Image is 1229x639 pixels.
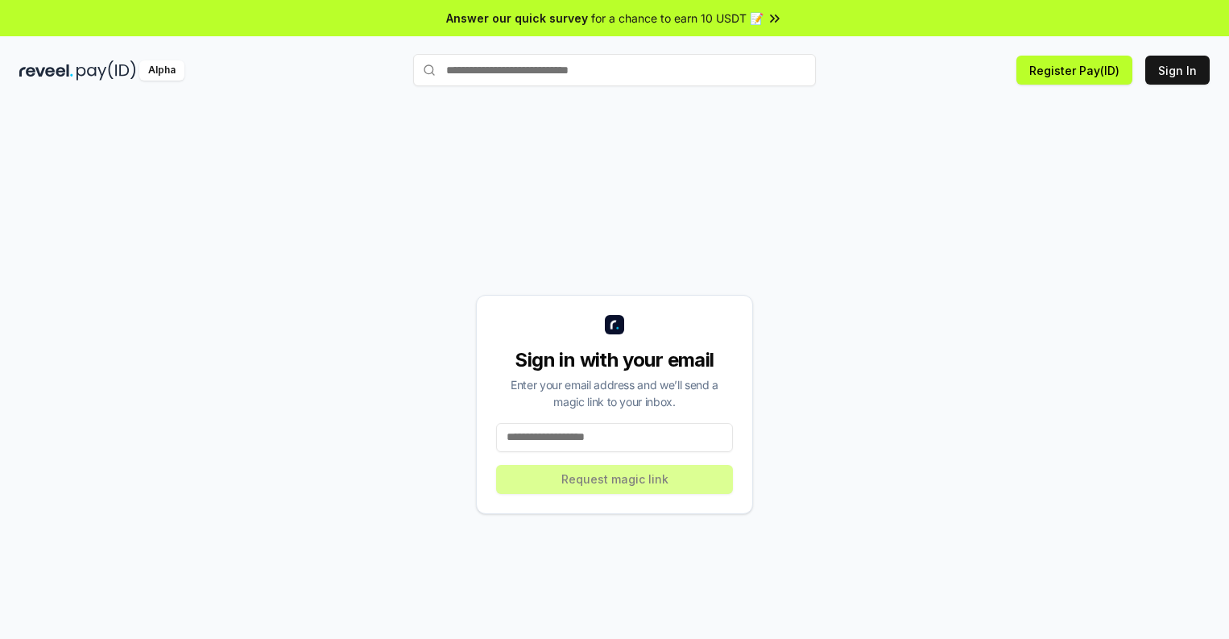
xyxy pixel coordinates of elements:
div: Enter your email address and we’ll send a magic link to your inbox. [496,376,733,410]
span: for a chance to earn 10 USDT 📝 [591,10,763,27]
img: pay_id [77,60,136,81]
button: Register Pay(ID) [1016,56,1132,85]
div: Alpha [139,60,184,81]
img: reveel_dark [19,60,73,81]
span: Answer our quick survey [446,10,588,27]
img: logo_small [605,315,624,334]
div: Sign in with your email [496,347,733,373]
button: Sign In [1145,56,1210,85]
